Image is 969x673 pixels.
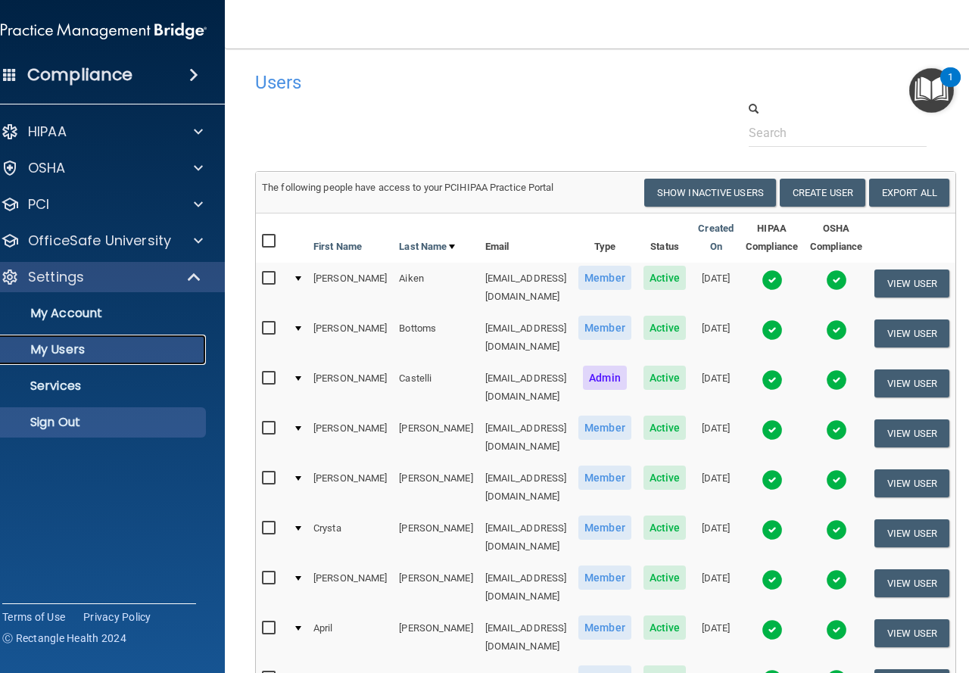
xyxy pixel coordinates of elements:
[393,263,478,313] td: Aiken
[479,612,573,662] td: [EMAIL_ADDRESS][DOMAIN_NAME]
[578,516,631,540] span: Member
[479,463,573,513] td: [EMAIL_ADDRESS][DOMAIN_NAME]
[643,416,687,440] span: Active
[307,562,393,612] td: [PERSON_NAME]
[313,238,362,256] a: First Name
[307,463,393,513] td: [PERSON_NAME]
[479,263,573,313] td: [EMAIL_ADDRESS][DOMAIN_NAME]
[255,73,655,92] h4: Users
[643,316,687,340] span: Active
[393,612,478,662] td: [PERSON_NAME]
[874,469,949,497] button: View User
[826,319,847,341] img: tick.e7d51cea.svg
[479,313,573,363] td: [EMAIL_ADDRESS][DOMAIN_NAME]
[1,159,203,177] a: OSHA
[874,319,949,347] button: View User
[307,413,393,463] td: [PERSON_NAME]
[307,612,393,662] td: April
[692,263,740,313] td: [DATE]
[583,366,627,390] span: Admin
[762,419,783,441] img: tick.e7d51cea.svg
[1,195,203,213] a: PCI
[874,419,949,447] button: View User
[762,619,783,640] img: tick.e7d51cea.svg
[1,123,203,141] a: HIPAA
[578,466,631,490] span: Member
[643,266,687,290] span: Active
[826,369,847,391] img: tick.e7d51cea.svg
[393,562,478,612] td: [PERSON_NAME]
[1,16,207,46] img: PMB logo
[643,516,687,540] span: Active
[869,179,949,207] a: Export All
[399,238,455,256] a: Last Name
[393,363,478,413] td: Castelli
[479,413,573,463] td: [EMAIL_ADDRESS][DOMAIN_NAME]
[578,416,631,440] span: Member
[27,64,132,86] h4: Compliance
[578,316,631,340] span: Member
[762,519,783,541] img: tick.e7d51cea.svg
[740,213,804,263] th: HIPAA Compliance
[28,159,66,177] p: OSHA
[479,562,573,612] td: [EMAIL_ADDRESS][DOMAIN_NAME]
[28,123,67,141] p: HIPAA
[572,213,637,263] th: Type
[578,615,631,640] span: Member
[826,569,847,590] img: tick.e7d51cea.svg
[874,270,949,298] button: View User
[692,463,740,513] td: [DATE]
[692,363,740,413] td: [DATE]
[909,68,954,113] button: Open Resource Center, 1 new notification
[307,513,393,562] td: Crysta
[874,519,949,547] button: View User
[762,270,783,291] img: tick.e7d51cea.svg
[826,619,847,640] img: tick.e7d51cea.svg
[1,232,203,250] a: OfficeSafe University
[692,313,740,363] td: [DATE]
[643,366,687,390] span: Active
[762,569,783,590] img: tick.e7d51cea.svg
[2,609,65,625] a: Terms of Use
[804,213,868,263] th: OSHA Compliance
[578,566,631,590] span: Member
[393,313,478,363] td: Bottoms
[307,263,393,313] td: [PERSON_NAME]
[692,513,740,562] td: [DATE]
[644,179,776,207] button: Show Inactive Users
[393,513,478,562] td: [PERSON_NAME]
[874,369,949,397] button: View User
[2,631,126,646] span: Ⓒ Rectangle Health 2024
[826,419,847,441] img: tick.e7d51cea.svg
[826,469,847,491] img: tick.e7d51cea.svg
[479,513,573,562] td: [EMAIL_ADDRESS][DOMAIN_NAME]
[780,179,865,207] button: Create User
[948,77,953,97] div: 1
[393,413,478,463] td: [PERSON_NAME]
[307,363,393,413] td: [PERSON_NAME]
[762,469,783,491] img: tick.e7d51cea.svg
[393,463,478,513] td: [PERSON_NAME]
[643,466,687,490] span: Active
[762,369,783,391] img: tick.e7d51cea.svg
[692,413,740,463] td: [DATE]
[28,232,171,250] p: OfficeSafe University
[479,213,573,263] th: Email
[698,220,734,256] a: Created On
[83,609,151,625] a: Privacy Policy
[1,268,202,286] a: Settings
[874,619,949,647] button: View User
[692,562,740,612] td: [DATE]
[479,363,573,413] td: [EMAIL_ADDRESS][DOMAIN_NAME]
[826,519,847,541] img: tick.e7d51cea.svg
[826,270,847,291] img: tick.e7d51cea.svg
[749,119,927,147] input: Search
[307,313,393,363] td: [PERSON_NAME]
[874,569,949,597] button: View User
[28,268,84,286] p: Settings
[643,566,687,590] span: Active
[637,213,693,263] th: Status
[643,615,687,640] span: Active
[28,195,49,213] p: PCI
[762,319,783,341] img: tick.e7d51cea.svg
